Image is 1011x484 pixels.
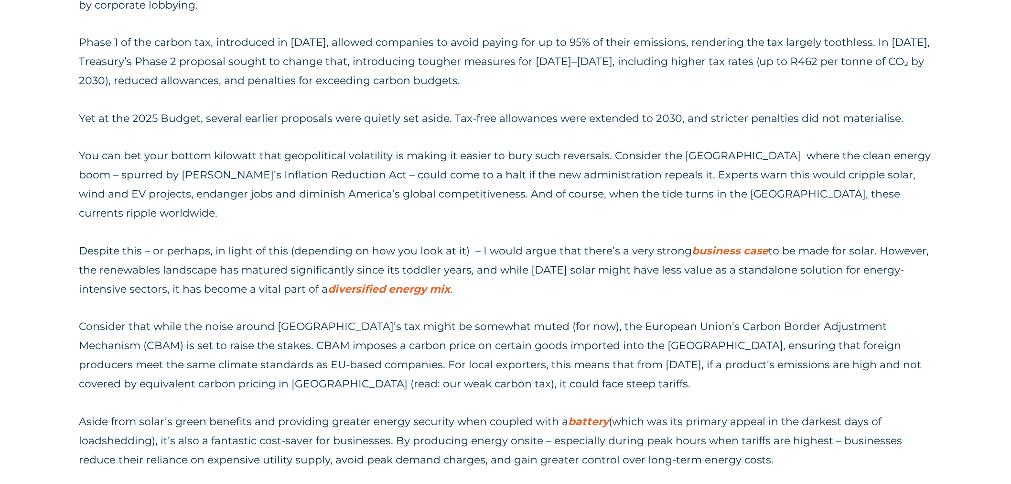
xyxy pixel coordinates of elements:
[79,146,932,223] p: You can bet your bottom kilowatt that geopolitical volatility is making it easier to bury such re...
[79,412,932,470] p: Aside from solar’s green benefits and providing greater energy security when coupled with a (whic...
[79,317,932,394] p: Consider that while the noise around [GEOGRAPHIC_DATA]’s tax might be somewhat muted (for now), t...
[568,415,609,428] a: battery
[692,244,769,257] a: business case
[79,242,932,299] p: Despite this – or perhaps, in light of this (depending on how you look at it) – I would argue tha...
[79,33,932,90] p: Phase 1 of the carbon tax, introduced in [DATE], allowed companies to avoid paying for up to 95% ...
[328,283,450,296] a: diversified energy mix
[79,109,932,128] p: Yet at the 2025 Budget, several earlier proposals were quietly set aside. Tax-free allowances wer...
